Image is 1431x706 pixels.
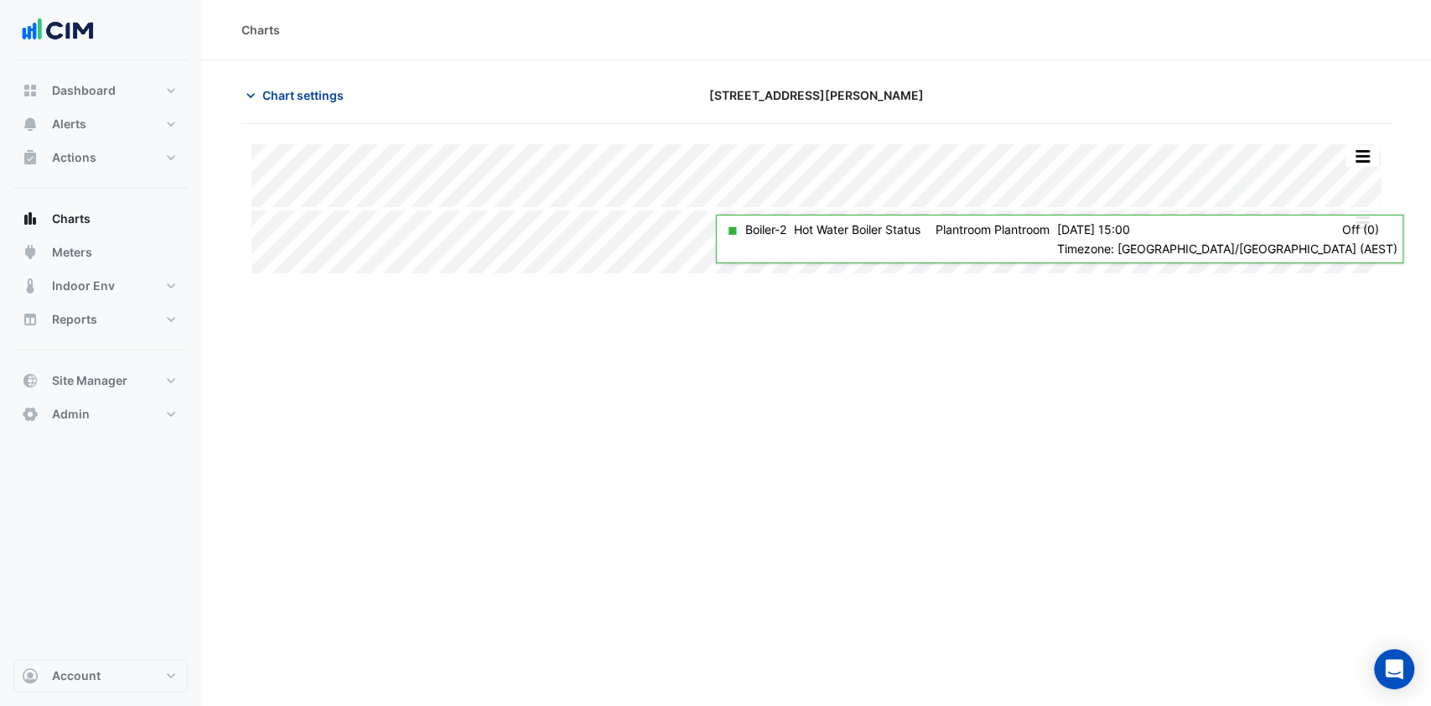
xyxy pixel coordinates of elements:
app-icon: Meters [22,244,39,261]
app-icon: Reports [22,311,39,328]
app-icon: Alerts [22,116,39,132]
app-icon: Indoor Env [22,278,39,294]
span: Admin [52,406,90,423]
app-icon: Actions [22,149,39,166]
button: Meters [13,236,188,269]
button: Indoor Env [13,269,188,303]
button: Site Manager [13,364,188,397]
button: Charts [13,202,188,236]
app-icon: Charts [22,210,39,227]
span: Chart settings [262,86,344,104]
button: Alerts [13,107,188,141]
button: Account [13,659,188,693]
span: Dashboard [52,82,116,99]
app-icon: Dashboard [22,82,39,99]
span: Actions [52,149,96,166]
div: Charts [241,21,280,39]
div: Open Intercom Messenger [1374,649,1414,689]
span: Site Manager [52,372,127,389]
button: Reports [13,303,188,336]
span: Reports [52,311,97,328]
button: Chart settings [241,80,355,110]
app-icon: Site Manager [22,372,39,389]
button: Actions [13,141,188,174]
span: Alerts [52,116,86,132]
button: More Options [1345,146,1379,167]
span: Account [52,667,101,684]
button: Dashboard [13,74,188,107]
span: Meters [52,244,92,261]
span: [STREET_ADDRESS][PERSON_NAME] [709,86,924,104]
span: Indoor Env [52,278,115,294]
button: Admin [13,397,188,431]
button: More Options [1345,212,1379,233]
app-icon: Admin [22,406,39,423]
img: Company Logo [20,13,96,47]
span: Charts [52,210,91,227]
